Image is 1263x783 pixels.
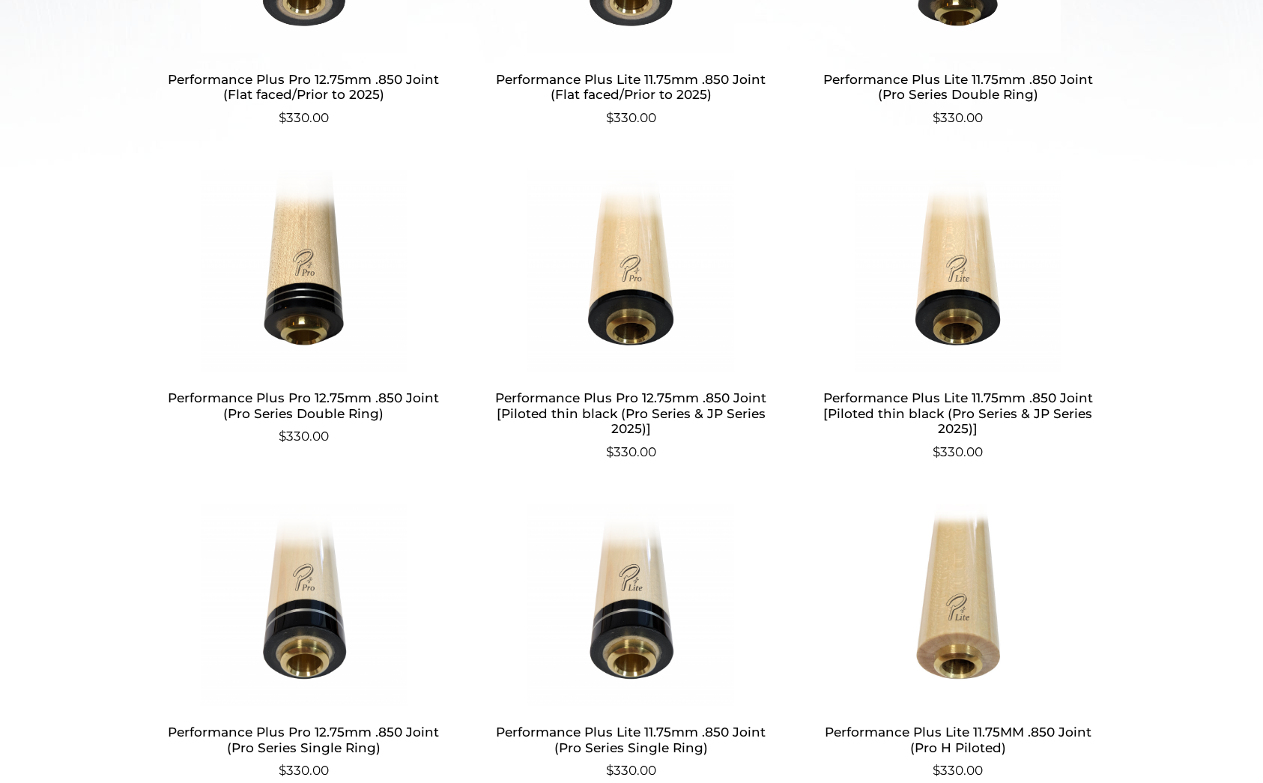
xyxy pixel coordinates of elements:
span: $ [279,763,286,778]
img: Performance Plus Pro 12.75mm .850 Joint (Pro Series Single Ring) [158,504,449,707]
span: $ [279,429,286,444]
img: Performance Plus Pro 12.75mm .850 Joint (Pro Series Double Ring) [158,170,449,372]
h2: Performance Plus Lite 11.75mm .850 Joint (Pro Series Single Ring) [485,719,777,762]
span: $ [933,110,940,125]
h2: Performance Plus Lite 11.75MM .850 Joint (Pro H Piloted) [812,719,1103,762]
h2: Performance Plus Pro 12.75mm .850 Joint [Piloted thin black (Pro Series & JP Series 2025)] [485,384,777,443]
img: Performance Plus Lite 11.75mm .850 Joint [Piloted thin black (Pro Series & JP Series 2025)] [812,170,1103,372]
a: Performance Plus Pro 12.75mm .850 Joint (Pro Series Double Ring) $330.00 [158,170,449,447]
bdi: 330.00 [606,110,656,125]
h2: Performance Plus Pro 12.75mm .850 Joint (Flat faced/Prior to 2025) [158,65,449,109]
span: $ [933,444,940,459]
h2: Performance Plus Lite 11.75mm .850 Joint (Flat faced/Prior to 2025) [485,65,777,109]
h2: Performance Plus Lite 11.75mm .850 Joint (Pro Series Double Ring) [812,65,1103,109]
h2: Performance Plus Pro 12.75mm .850 Joint (Pro Series Double Ring) [158,384,449,428]
bdi: 330.00 [279,110,329,125]
a: Performance Plus Lite 11.75mm .850 Joint [Piloted thin black (Pro Series & JP Series 2025)] $330.00 [812,170,1103,462]
bdi: 330.00 [606,763,656,778]
a: Performance Plus Pro 12.75mm .850 Joint (Pro Series Single Ring) $330.00 [158,504,449,781]
bdi: 330.00 [933,763,983,778]
bdi: 330.00 [279,429,329,444]
span: $ [606,444,614,459]
bdi: 330.00 [933,444,983,459]
h2: Performance Plus Pro 12.75mm .850 Joint (Pro Series Single Ring) [158,719,449,762]
a: Performance Plus Lite 11.75MM .850 Joint (Pro H Piloted) $330.00 [812,504,1103,781]
img: Performance Plus Pro 12.75mm .850 Joint [Piloted thin black (Pro Series & JP Series 2025)] [485,170,777,372]
span: $ [279,110,286,125]
h2: Performance Plus Lite 11.75mm .850 Joint [Piloted thin black (Pro Series & JP Series 2025)] [812,384,1103,443]
span: $ [606,110,614,125]
img: Performance Plus Lite 11.75mm .850 Joint (Pro Series Single Ring) [485,504,777,707]
a: Performance Plus Pro 12.75mm .850 Joint [Piloted thin black (Pro Series & JP Series 2025)] $330.00 [485,170,777,462]
span: $ [933,763,940,778]
bdi: 330.00 [279,763,329,778]
img: Performance Plus Lite 11.75MM .850 Joint (Pro H Piloted) [812,504,1103,707]
span: $ [606,763,614,778]
bdi: 330.00 [933,110,983,125]
bdi: 330.00 [606,444,656,459]
a: Performance Plus Lite 11.75mm .850 Joint (Pro Series Single Ring) $330.00 [485,504,777,781]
